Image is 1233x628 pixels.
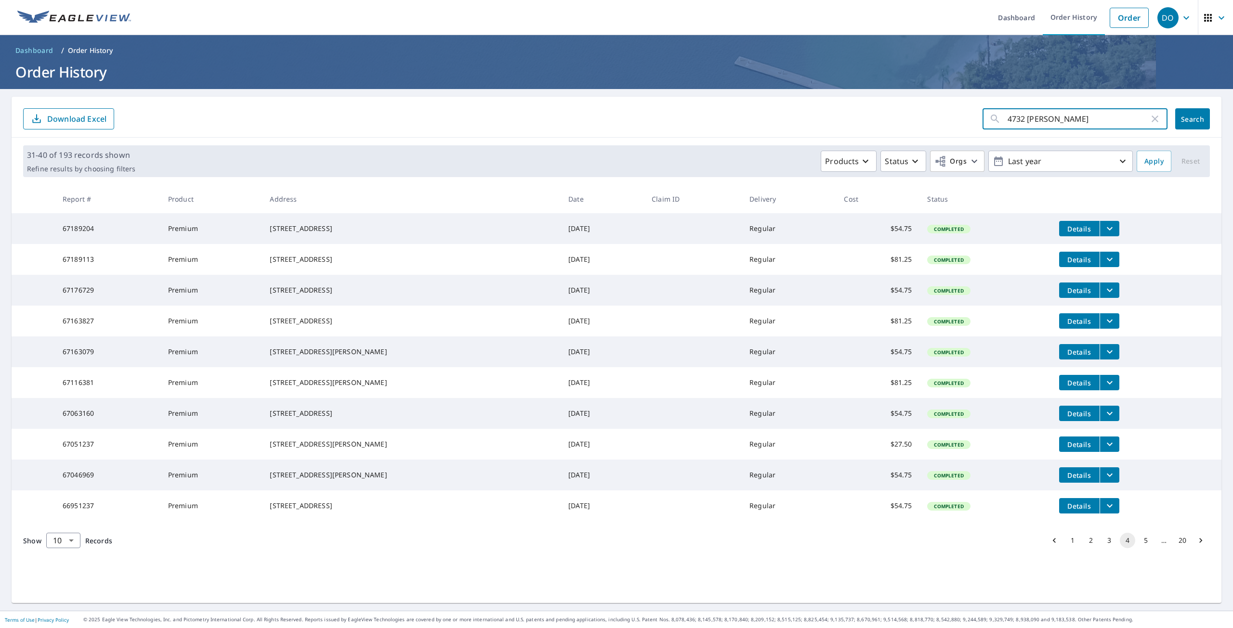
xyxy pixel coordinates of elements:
td: [DATE] [561,429,644,460]
button: Orgs [930,151,984,172]
td: [DATE] [561,244,644,275]
span: Show [23,536,41,545]
span: Details [1065,471,1094,480]
td: $54.75 [836,275,919,306]
td: $54.75 [836,460,919,490]
a: Privacy Policy [38,616,69,623]
button: filesDropdownBtn-67163079 [1100,344,1119,359]
td: Regular [742,490,836,521]
nav: breadcrumb [12,43,1221,58]
span: Completed [928,226,969,232]
td: Premium [160,460,262,490]
span: Completed [928,256,969,263]
span: Dashboard [15,46,53,55]
span: Details [1065,378,1094,387]
button: detailsBtn-67051237 [1059,436,1100,452]
td: [DATE] [561,306,644,336]
td: 67116381 [55,367,160,398]
td: Premium [160,490,262,521]
td: 67046969 [55,460,160,490]
button: page 4 [1120,533,1135,548]
td: Premium [160,429,262,460]
div: [STREET_ADDRESS][PERSON_NAME] [270,439,553,449]
th: Date [561,185,644,213]
button: Go to page 2 [1083,533,1099,548]
td: [DATE] [561,213,644,244]
div: [STREET_ADDRESS] [270,255,553,264]
span: Details [1065,224,1094,233]
p: Status [885,155,908,167]
td: Regular [742,244,836,275]
td: Regular [742,398,836,429]
td: $81.25 [836,306,919,336]
span: Apply [1144,155,1164,167]
button: detailsBtn-67046969 [1059,467,1100,483]
button: Go to page 1 [1065,533,1080,548]
td: Regular [742,275,836,306]
td: [DATE] [561,490,644,521]
td: 67189204 [55,213,160,244]
span: Details [1065,440,1094,449]
div: Show 10 records [46,533,80,548]
th: Report # [55,185,160,213]
button: filesDropdownBtn-67189204 [1100,221,1119,236]
button: filesDropdownBtn-66951237 [1100,498,1119,513]
span: Orgs [934,155,967,167]
td: Premium [160,306,262,336]
button: detailsBtn-67189204 [1059,221,1100,236]
td: Regular [742,460,836,490]
td: Premium [160,213,262,244]
p: Order History [68,46,113,55]
th: Claim ID [644,185,742,213]
div: [STREET_ADDRESS][PERSON_NAME] [270,470,553,480]
li: / [61,45,64,56]
button: detailsBtn-67189113 [1059,252,1100,267]
div: [STREET_ADDRESS] [270,501,553,511]
td: Premium [160,367,262,398]
td: Premium [160,275,262,306]
p: Products [825,155,859,167]
span: Details [1065,317,1094,326]
td: [DATE] [561,367,644,398]
button: detailsBtn-66951237 [1059,498,1100,513]
span: Details [1065,347,1094,357]
span: Search [1183,115,1202,124]
span: Details [1065,501,1094,511]
span: Records [85,536,112,545]
button: filesDropdownBtn-67163827 [1100,313,1119,329]
h1: Order History [12,62,1221,82]
span: Completed [928,441,969,448]
div: … [1156,536,1172,545]
td: Regular [742,336,836,367]
td: $54.75 [836,336,919,367]
button: Apply [1137,151,1171,172]
td: 67051237 [55,429,160,460]
td: Regular [742,367,836,398]
span: Completed [928,472,969,479]
td: $54.75 [836,213,919,244]
div: 10 [46,527,80,554]
div: [STREET_ADDRESS] [270,285,553,295]
button: filesDropdownBtn-67046969 [1100,467,1119,483]
div: [STREET_ADDRESS] [270,409,553,418]
button: filesDropdownBtn-67176729 [1100,282,1119,298]
td: [DATE] [561,398,644,429]
a: Terms of Use [5,616,35,623]
td: Premium [160,398,262,429]
a: Order [1110,8,1149,28]
span: Completed [928,410,969,417]
td: [DATE] [561,460,644,490]
span: Details [1065,286,1094,295]
td: 67063160 [55,398,160,429]
p: Refine results by choosing filters [27,165,135,173]
td: Regular [742,429,836,460]
p: © 2025 Eagle View Technologies, Inc. and Pictometry International Corp. All Rights Reserved. Repo... [83,616,1228,623]
td: [DATE] [561,336,644,367]
button: detailsBtn-67163079 [1059,344,1100,359]
th: Cost [836,185,919,213]
button: Last year [988,151,1133,172]
button: Status [880,151,926,172]
p: Download Excel [47,114,106,124]
span: Details [1065,409,1094,418]
p: Last year [1004,153,1117,170]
